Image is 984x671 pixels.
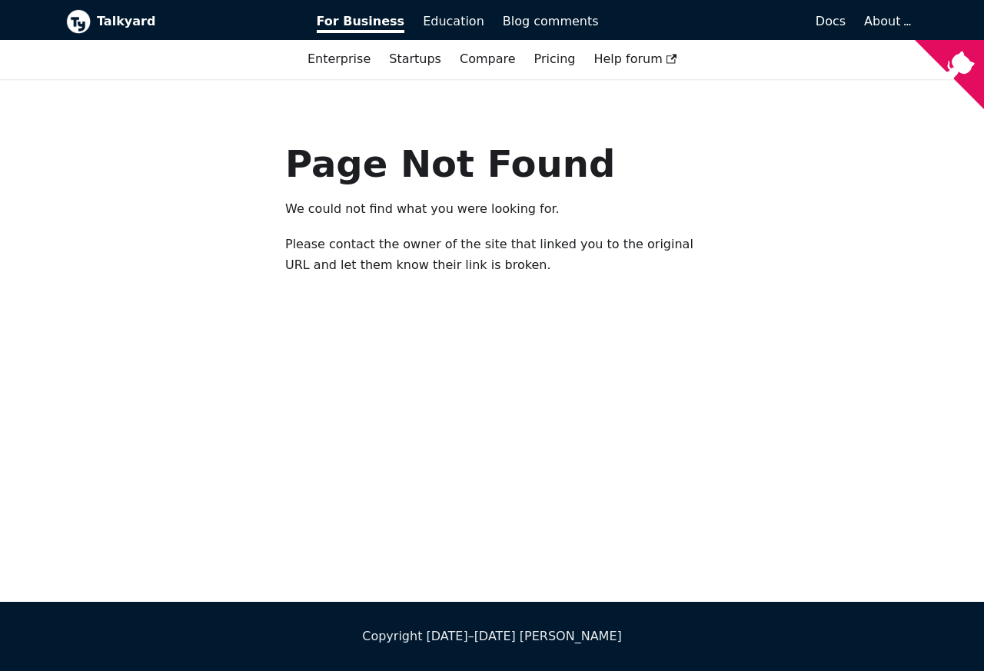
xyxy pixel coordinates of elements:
[285,199,699,219] p: We could not find what you were looking for.
[525,46,585,72] a: Pricing
[66,9,91,34] img: Talkyard logo
[285,234,699,275] p: Please contact the owner of the site that linked you to the original URL and let them know their ...
[593,51,676,66] span: Help forum
[317,14,405,33] span: For Business
[380,46,450,72] a: Startups
[285,141,699,187] h1: Page Not Found
[864,14,909,28] a: About
[494,8,608,35] a: Blog comments
[298,46,380,72] a: Enterprise
[97,12,295,32] b: Talkyard
[66,9,295,34] a: Talkyard logoTalkyard
[816,14,846,28] span: Docs
[608,8,856,35] a: Docs
[307,8,414,35] a: For Business
[66,626,918,646] div: Copyright [DATE]–[DATE] [PERSON_NAME]
[503,14,599,28] span: Blog comments
[584,46,686,72] a: Help forum
[414,8,494,35] a: Education
[423,14,484,28] span: Education
[460,51,516,66] a: Compare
